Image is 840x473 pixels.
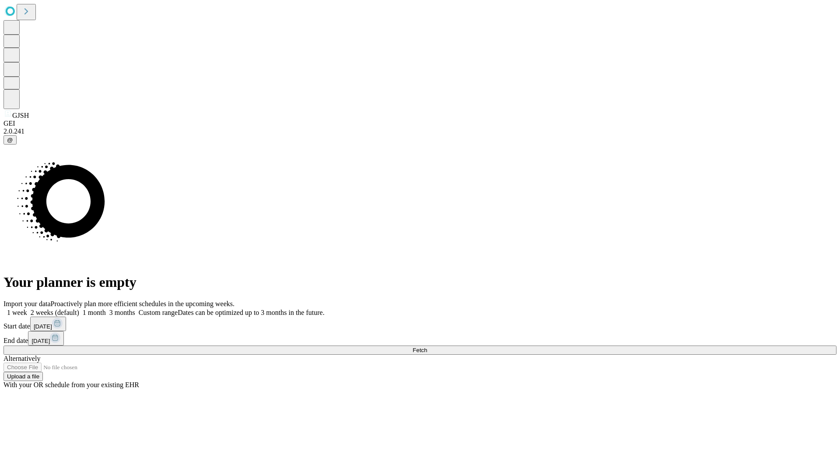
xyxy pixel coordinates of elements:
button: @ [3,135,17,145]
div: Start date [3,317,836,331]
button: [DATE] [30,317,66,331]
span: [DATE] [31,338,50,344]
span: Dates can be optimized up to 3 months in the future. [178,309,324,316]
span: [DATE] [34,323,52,330]
span: 1 week [7,309,27,316]
div: GEI [3,120,836,127]
span: Fetch [413,347,427,353]
button: Upload a file [3,372,43,381]
span: With your OR schedule from your existing EHR [3,381,139,388]
span: Custom range [139,309,178,316]
span: Import your data [3,300,51,307]
span: @ [7,137,13,143]
div: End date [3,331,836,346]
span: GJSH [12,112,29,119]
h1: Your planner is empty [3,274,836,290]
span: Alternatively [3,355,40,362]
span: Proactively plan more efficient schedules in the upcoming weeks. [51,300,234,307]
span: 2 weeks (default) [31,309,79,316]
button: [DATE] [28,331,64,346]
span: 3 months [109,309,135,316]
span: 1 month [83,309,106,316]
div: 2.0.241 [3,127,836,135]
button: Fetch [3,346,836,355]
